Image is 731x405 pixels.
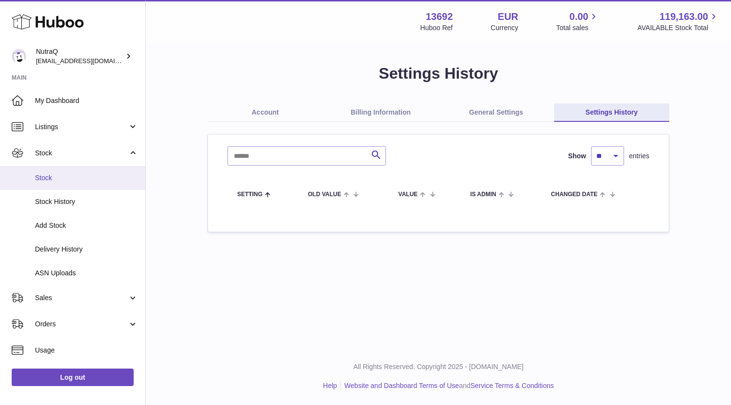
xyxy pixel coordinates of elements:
span: Setting [237,191,262,198]
span: Changed Date [551,191,598,198]
a: Help [323,382,337,389]
span: Delivery History [35,245,138,254]
a: General Settings [438,103,554,122]
span: Listings [35,122,128,132]
h1: Settings History [161,63,715,84]
div: Huboo Ref [420,23,453,33]
span: [EMAIL_ADDRESS][DOMAIN_NAME] [36,57,143,65]
span: 0.00 [570,10,589,23]
a: Service Terms & Conditions [470,382,554,389]
span: AVAILABLE Stock Total [637,23,719,33]
img: log@nutraq.com [12,49,26,64]
a: Account [208,103,323,122]
a: 0.00 Total sales [556,10,599,33]
span: Value [399,191,418,198]
a: Billing Information [323,103,439,122]
div: NutraQ [36,47,123,66]
strong: EUR [498,10,518,23]
span: Sales [35,293,128,303]
a: 119,163.00 AVAILABLE Stock Total [637,10,719,33]
strong: 13692 [426,10,453,23]
p: All Rights Reserved. Copyright 2025 - [DOMAIN_NAME] [154,362,723,371]
span: My Dashboard [35,96,138,105]
span: Add Stock [35,221,138,230]
a: Settings History [554,103,670,122]
span: ASN Uploads [35,269,138,278]
span: Total sales [556,23,599,33]
span: entries [629,152,649,161]
label: Show [568,152,586,161]
span: Stock History [35,197,138,206]
span: Usage [35,346,138,355]
span: Old Value [308,191,341,198]
span: 119,163.00 [660,10,708,23]
div: Currency [491,23,519,33]
a: Website and Dashboard Terms of Use [344,382,459,389]
li: and [341,381,554,390]
a: Log out [12,369,134,386]
span: Orders [35,320,128,329]
span: Stock [35,149,128,158]
span: Stock [35,173,138,183]
span: Is admin [470,191,496,198]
